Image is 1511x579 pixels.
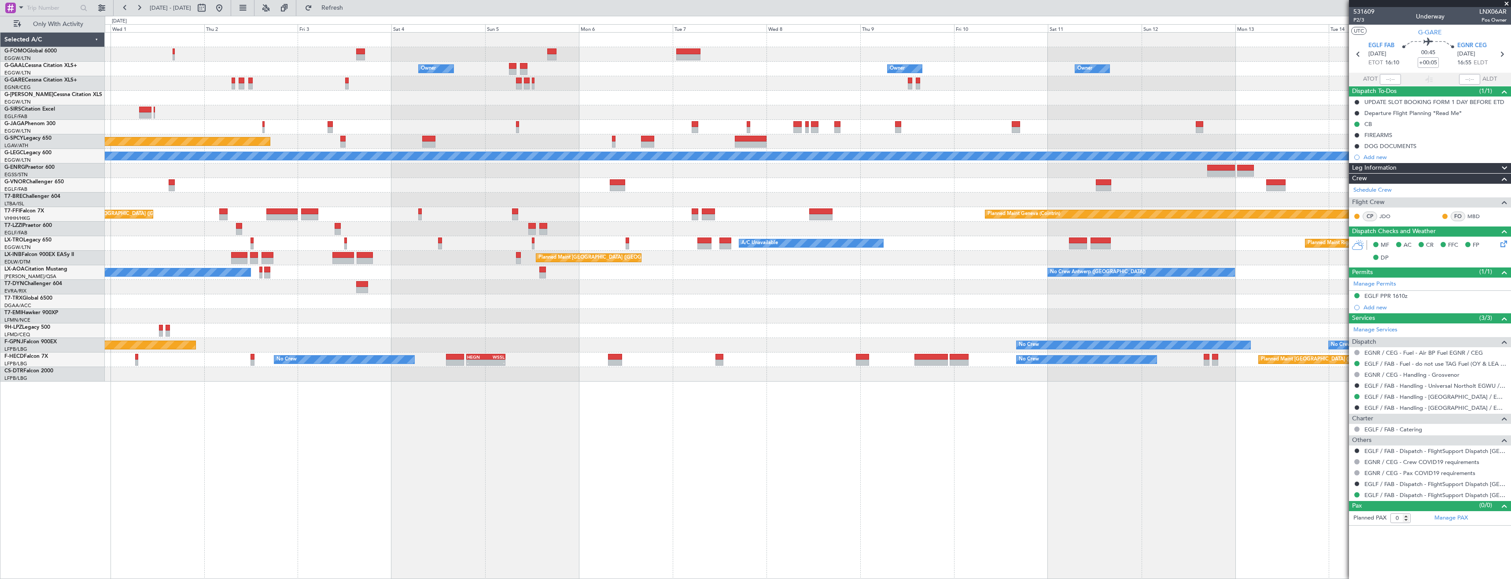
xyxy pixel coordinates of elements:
span: F-HECD [4,354,24,359]
a: F-HECDFalcon 7X [4,354,48,359]
span: ATOT [1363,75,1378,84]
span: (0/0) [1479,501,1492,510]
div: Add new [1364,153,1507,161]
div: [DATE] [112,18,127,25]
div: Owner [890,62,905,75]
a: LFPB/LBG [4,346,27,353]
span: G-FOMO [4,48,27,54]
span: F-GPNJ [4,339,23,345]
div: WSSL [486,354,504,360]
a: CS-DTRFalcon 2000 [4,368,53,374]
span: Charter [1352,414,1373,424]
span: Refresh [314,5,351,11]
span: Dispatch [1352,337,1376,347]
a: G-SIRSCitation Excel [4,107,55,112]
span: G-GAAL [4,63,25,68]
a: G-GARECessna Citation XLS+ [4,78,77,83]
a: VHHH/HKG [4,215,30,222]
div: Planned Maint [GEOGRAPHIC_DATA] ([GEOGRAPHIC_DATA]) [62,208,200,221]
a: Manage Permits [1353,280,1396,289]
div: No Crew Antwerp ([GEOGRAPHIC_DATA]) [1050,266,1146,279]
a: G-JAGAPhenom 300 [4,121,55,126]
div: Mon 6 [579,24,673,32]
a: EGNR/CEG [4,84,31,91]
span: Permits [1352,267,1373,278]
a: Manage Services [1353,326,1397,334]
span: LX-TRO [4,238,23,243]
span: T7-BRE [4,194,22,199]
span: 9H-LPZ [4,325,22,330]
div: Sun 12 [1142,24,1235,32]
span: Others [1352,435,1371,445]
span: (1/1) [1479,86,1492,96]
a: EGGW/LTN [4,128,31,134]
span: T7-LZZI [4,223,22,228]
a: EGLF/FAB [4,186,27,193]
span: 16:10 [1385,59,1399,67]
div: Mon 13 [1235,24,1329,32]
div: UPDATE SLOT BOOKING FORM 1 DAY BEFORE ETD [1364,98,1504,106]
a: EDLW/DTM [4,259,30,265]
div: No Crew [1019,338,1039,352]
div: Owner [421,62,436,75]
span: G-[PERSON_NAME] [4,92,53,97]
span: Flight Crew [1352,197,1385,208]
span: FFC [1448,241,1458,250]
a: EGNR / CEG - Handling - Grosvenor [1364,371,1459,379]
a: EGLF / FAB - Dispatch - FlightSupport Dispatch [GEOGRAPHIC_DATA] [1364,491,1507,499]
a: G-GAALCessna Citation XLS+ [4,63,77,68]
div: Wed 8 [767,24,860,32]
div: No Crew [276,353,297,366]
button: UTC [1351,27,1367,35]
span: [DATE] [1457,50,1475,59]
div: Add new [1364,304,1507,311]
a: LFPB/LBG [4,375,27,382]
div: CP [1363,212,1377,221]
div: Underway [1416,12,1445,21]
a: G-FOMOGlobal 6000 [4,48,57,54]
button: Only With Activity [10,17,96,31]
div: FO [1451,212,1465,221]
a: T7-LZZIPraetor 600 [4,223,52,228]
a: EGLF / FAB - Handling - [GEOGRAPHIC_DATA] / EGLF / FAB [1364,404,1507,412]
div: A/C Unavailable [741,237,778,250]
a: T7-FFIFalcon 7X [4,208,44,214]
span: Services [1352,313,1375,323]
a: EGLF/FAB [4,113,27,120]
span: 531609 [1353,7,1375,16]
a: Schedule Crew [1353,186,1392,195]
div: HEGN [467,354,486,360]
span: T7-FFI [4,208,20,214]
a: G-[PERSON_NAME]Cessna Citation XLS [4,92,102,97]
div: Planned Maint [GEOGRAPHIC_DATA] ([GEOGRAPHIC_DATA]) [1261,353,1400,366]
span: 00:45 [1421,48,1435,57]
span: T7-TRX [4,296,22,301]
div: EGLF PPR 1610z [1364,292,1408,300]
a: EGLF / FAB - Fuel - do not use TAG Fuel (OY & LEA only) EGLF / FAB [1364,360,1507,367]
span: P2/3 [1353,16,1375,24]
a: F-GPNJFalcon 900EX [4,339,57,345]
a: LFPB/LBG [4,360,27,367]
div: Tue 7 [673,24,767,32]
a: EGNR / CEG - Fuel - Air BP Fuel EGNR / CEG [1364,349,1483,356]
span: Only With Activity [23,21,93,27]
span: DP [1381,254,1389,263]
div: Thu 2 [204,24,298,32]
a: EVRA/RIX [4,288,26,294]
span: Pos Owner [1479,16,1507,24]
span: Dispatch Checks and Weather [1352,226,1436,237]
span: LNX06AR [1479,7,1507,16]
a: EGLF / FAB - Dispatch - FlightSupport Dispatch [GEOGRAPHIC_DATA] [1364,447,1507,455]
span: G-SIRS [4,107,21,112]
span: CS-DTR [4,368,23,374]
div: Wed 1 [111,24,204,32]
span: EGLF FAB [1368,41,1394,50]
a: EGGW/LTN [4,70,31,76]
span: MF [1381,241,1389,250]
a: EGLF / FAB - Handling - Universal Northolt EGWU / NHT [1364,382,1507,390]
a: EGGW/LTN [4,99,31,105]
a: LFMN/NCE [4,317,30,323]
span: G-GARE [4,78,25,83]
a: T7-EMIHawker 900XP [4,310,58,315]
span: EGNR CEG [1457,41,1487,50]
